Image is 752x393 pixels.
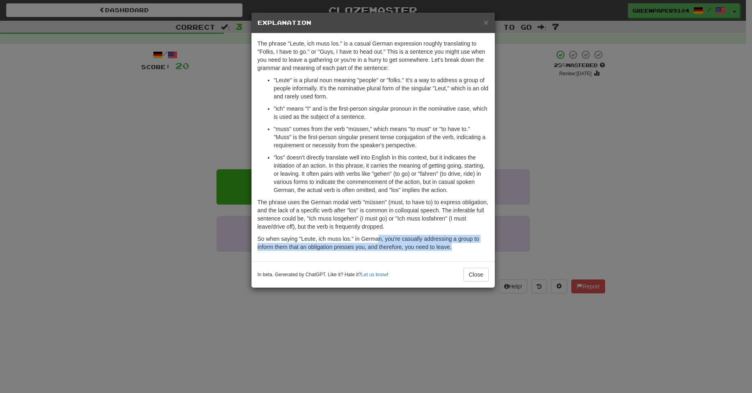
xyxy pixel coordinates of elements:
p: The phrase uses the German modal verb "müssen" (must, to have to) to express obligation, and the ... [258,198,489,231]
p: "Leute" is a plural noun meaning "people" or "folks." It's a way to address a group of people inf... [274,76,489,100]
button: Close [483,18,488,26]
button: Close [463,268,489,282]
p: "ich" means "I" and is the first-person singular pronoun in the nominative case, which is used as... [274,105,489,121]
a: Let us know [361,272,387,277]
span: × [483,17,488,27]
h5: Explanation [258,19,489,27]
p: The phrase "Leute, ich muss los." is a casual German expression roughly translating to "Folks, I ... [258,39,489,72]
p: "muss" comes from the verb "müssen," which means "to must" or "to have to." "Muss" is the first-p... [274,125,489,149]
p: "los" doesn't directly translate well into English in this context, but it indicates the initiati... [274,153,489,194]
small: In beta. Generated by ChatGPT. Like it? Hate it? ! [258,271,389,278]
p: So when saying "Leute, ich muss los." in German, you're casually addressing a group to inform the... [258,235,489,251]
